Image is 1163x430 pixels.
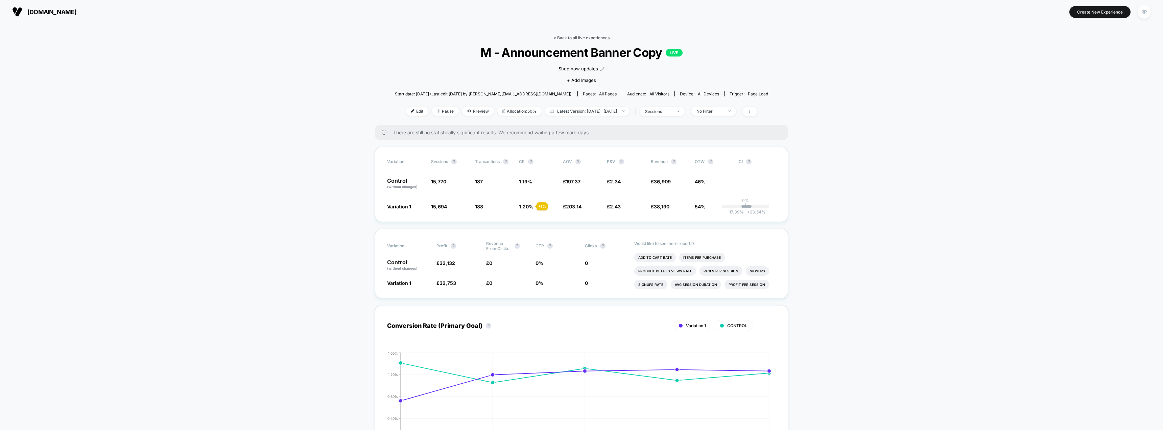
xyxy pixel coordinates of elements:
[679,253,725,262] li: Items Per Purchase
[387,241,424,251] span: Variation
[563,204,581,209] span: £
[436,243,447,248] span: Profit
[475,179,483,184] span: 187
[610,204,621,209] span: 2.43
[536,280,543,286] span: 0 %
[10,6,78,17] button: [DOMAIN_NAME]
[431,179,446,184] span: 15,770
[747,209,750,214] span: +
[451,243,456,249] button: ?
[627,91,669,96] div: Audience:
[432,107,459,116] span: Pause
[515,243,520,249] button: ?
[545,107,630,116] span: Latest Version: [DATE] - [DATE]
[607,204,621,209] span: £
[431,204,447,209] span: 15,694
[387,280,411,286] span: Variation 1
[585,280,588,286] span: 0
[725,280,769,289] li: Profit Per Session
[388,372,398,377] tspan: 1.20%
[563,159,572,164] span: AOV
[671,280,721,289] li: Avg Session Duration
[607,159,615,164] span: PSV
[486,260,492,266] span: £
[727,209,744,214] span: -17.39 %
[583,91,617,96] div: Pages:
[645,109,672,114] div: sessions
[406,107,428,116] span: Edit
[575,159,581,164] button: ?
[699,266,742,276] li: Pages Per Session
[489,280,492,286] span: 0
[729,110,731,112] img: end
[387,259,430,271] p: Control
[519,179,532,184] span: 1.19 %
[502,109,505,113] img: rebalance
[387,204,411,209] span: Variation 1
[686,323,706,328] span: Variation 1
[748,91,768,96] span: Page Load
[12,7,22,17] img: Visually logo
[666,49,683,56] p: LIVE
[651,179,671,184] span: £
[745,203,746,208] p: |
[387,394,398,399] tspan: 0.80%
[387,159,424,164] span: Variation
[393,130,775,135] span: There are still no statistically significant results. We recommend waiting a few more days
[387,266,418,270] span: (without changes)
[607,179,621,184] span: £
[475,159,500,164] span: Transactions
[744,209,765,214] span: 23.54 %
[489,260,492,266] span: 0
[696,109,723,114] div: No Filter
[437,109,440,113] img: end
[1138,5,1151,19] div: RP
[431,159,448,164] span: Sessions
[698,91,719,96] span: all devices
[622,110,624,112] img: end
[599,91,617,96] span: all pages
[387,178,424,189] p: Control
[742,198,749,203] p: 0%
[411,109,414,113] img: edit
[387,416,398,421] tspan: 0.40%
[674,91,724,96] span: Device:
[651,159,668,164] span: Revenue
[519,204,533,209] span: 1.20 %
[654,179,671,184] span: 36,909
[395,91,571,96] span: Start date: [DATE] (Last edit [DATE] by [PERSON_NAME][EMAIL_ADDRESS][DOMAIN_NAME])
[649,91,669,96] span: All Visitors
[486,323,491,329] button: ?
[610,179,621,184] span: 2.34
[519,159,525,164] span: CR
[746,266,769,276] li: Signups
[388,351,398,355] tspan: 1.60%
[553,35,610,40] a: < Back to all live experiences
[436,260,455,266] span: £
[619,159,624,164] button: ?
[739,180,776,189] span: ---
[537,202,548,210] div: + 1 %
[651,204,669,209] span: £
[387,185,418,189] span: (without changes)
[730,91,768,96] div: Trigger:
[695,179,706,184] span: 46%
[634,253,676,262] li: Add To Cart Rate
[695,204,706,209] span: 54%
[563,179,580,184] span: £
[654,204,669,209] span: 38,190
[547,243,553,249] button: ?
[497,107,542,116] span: Allocation: 50%
[503,159,508,164] button: ?
[27,8,76,16] span: [DOMAIN_NAME]
[585,243,597,248] span: Clicks
[633,107,640,116] span: |
[451,159,457,164] button: ?
[436,280,456,286] span: £
[585,260,588,266] span: 0
[550,109,554,113] img: calendar
[739,159,776,164] span: CI
[634,266,696,276] li: Product Details Views Rate
[634,241,776,246] p: Would like to see more reports?
[486,241,511,251] span: Revenue From Clicks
